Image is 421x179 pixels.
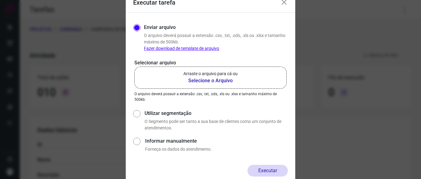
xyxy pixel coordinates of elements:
[183,77,238,84] b: Selecione o Arquivo
[183,71,238,77] p: Arraste o arquivo para cá ou
[134,59,287,67] p: Selecionar arquivo
[247,165,288,177] button: Executar
[145,110,288,117] label: Utilizar segmentação
[145,118,288,131] p: O Segmento pode ser tanto a sua base de clientes como um conjunto de atendimentos.
[144,24,176,31] label: Enviar arquivo
[145,137,288,145] label: Informar manualmente
[144,46,219,51] a: Fazer download de template de arquivo
[134,91,287,102] p: O arquivo deverá possuir a extensão .csv, .txt, .ods, .xls ou .xlsx e tamanho máximo de 500kb.
[144,32,288,52] p: O arquivo deverá possuir a extensão .csv, .txt, .ods, .xls ou .xlsx e tamanho máximo de 500kb.
[145,146,288,153] p: Forneça os dados do atendimento.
